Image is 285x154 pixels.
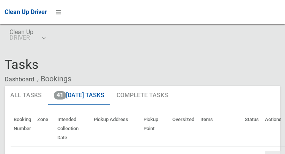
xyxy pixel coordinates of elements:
a: All Tasks [5,86,47,106]
th: Intended Collection Date [54,111,91,146]
a: Dashboard [5,76,34,83]
a: Clean UpDRIVER [5,24,50,48]
li: Bookings [35,72,71,86]
th: Zone [34,111,54,146]
span: Clean Up Driver [5,8,47,16]
span: Clean Up [9,29,45,40]
a: Complete Tasks [111,86,174,106]
span: Tasks [5,57,39,72]
th: Oversized [169,111,197,146]
th: Pickup Point [140,111,169,146]
th: Status [242,111,262,146]
a: Clean Up Driver [5,6,47,18]
th: Booking Number [11,111,34,146]
a: 41[DATE] Tasks [48,86,110,106]
th: Pickup Address [91,111,140,146]
small: DRIVER [9,35,33,40]
span: 41 [54,91,66,100]
th: Items [197,111,242,146]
